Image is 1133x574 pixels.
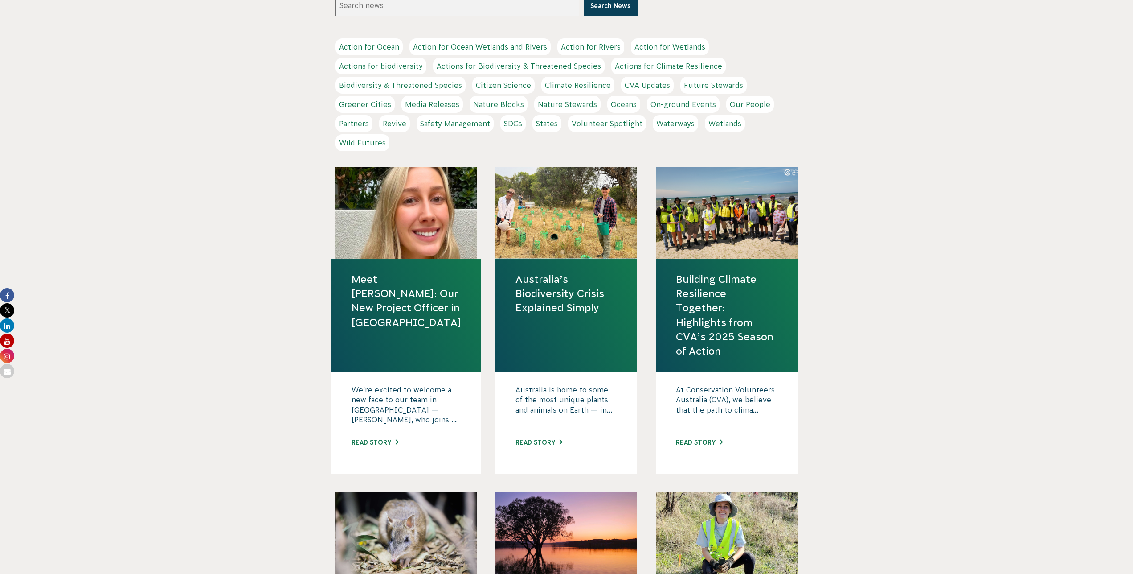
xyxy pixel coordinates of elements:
a: Read story [515,439,562,446]
a: Action for Wetlands [631,38,709,55]
a: Actions for biodiversity [335,58,426,74]
a: Climate Resilience [541,77,614,94]
a: Actions for Biodiversity & Threatened Species [433,58,605,74]
a: Partners [335,115,372,132]
a: SDGs [500,115,526,132]
a: Nature Stewards [534,96,601,113]
a: Australia’s Biodiversity Crisis Explained Simply [515,272,617,315]
a: Future Stewards [680,77,747,94]
a: Read story [676,439,723,446]
a: Building Climate Resilience Together: Highlights from CVA’s 2025 Season of Action [676,272,777,358]
a: Citizen Science [472,77,535,94]
a: Actions for Climate Resilience [611,58,726,74]
p: At Conservation Volunteers Australia (CVA), we believe that the path to clima... [676,385,777,429]
a: Oceans [607,96,640,113]
a: Action for Ocean Wetlands and Rivers [409,38,551,55]
a: Safety Management [417,115,494,132]
a: Greener Cities [335,96,395,113]
a: Read story [352,439,398,446]
a: On-ground Events [647,96,720,113]
p: We’re excited to welcome a new face to our team in [GEOGRAPHIC_DATA] — [PERSON_NAME], who joins ... [352,385,461,429]
a: Media Releases [401,96,463,113]
a: Meet [PERSON_NAME]: Our New Project Officer in [GEOGRAPHIC_DATA] [352,272,461,330]
a: States [532,115,561,132]
a: Biodiversity & Threatened Species [335,77,466,94]
a: Action for Rivers [557,38,624,55]
p: Australia is home to some of the most unique plants and animals on Earth — in... [515,385,617,429]
a: Revive [379,115,410,132]
a: Our People [726,96,774,113]
a: Wild Futures [335,134,389,151]
a: Waterways [653,115,698,132]
a: Nature Blocks [470,96,528,113]
a: CVA Updates [621,77,674,94]
a: Wetlands [705,115,745,132]
a: Action for Ocean [335,38,403,55]
a: Volunteer Spotlight [568,115,646,132]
